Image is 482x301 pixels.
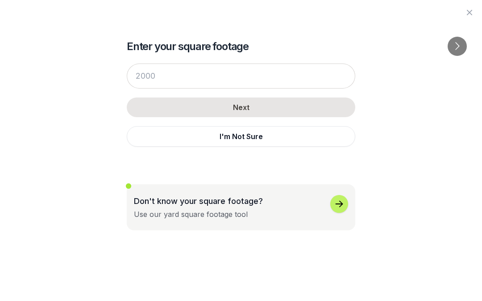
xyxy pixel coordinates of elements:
input: 2000 [127,64,355,89]
button: Go to next slide [448,37,467,56]
div: Use our yard square footage tool [134,209,248,220]
button: Next [127,98,355,117]
h2: Enter your square footage [127,39,355,54]
p: Don't know your square footage? [134,195,263,207]
button: I'm Not Sure [127,126,355,147]
button: Don't know your square footage?Use our yard square footage tool [127,184,355,230]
